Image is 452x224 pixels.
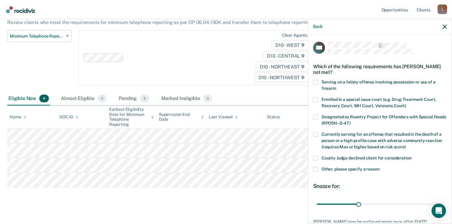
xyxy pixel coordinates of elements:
[271,40,309,50] span: D10 - WEST
[322,80,436,91] span: Serving on a felony offense involving possession or use of a firearm
[313,183,447,189] div: Snooze for:
[322,132,442,149] span: Currently serving for an offense that resulted in the death of a person or a high-profile case wi...
[267,114,280,120] div: Status
[432,204,446,218] div: Open Intercom Messenger
[256,62,309,71] span: D10 - NORTHEAST
[322,167,380,171] span: Other, please specify a reason
[159,112,204,122] div: Supervision End Date
[97,95,107,102] span: 2
[7,92,50,105] div: Eligible Now
[313,59,447,80] div: Which of the following requirements has [PERSON_NAME] not met?
[118,92,151,105] div: Pending
[255,73,309,82] span: D10 - NORTHWEST
[39,95,49,102] span: 4
[438,5,447,14] button: Profile dropdown button
[109,107,154,127] div: Earliest Eligibility Date for Minimum Telephone Reporting
[203,95,212,102] span: 0
[59,114,79,120] div: DOC ID
[263,51,309,61] span: D10 - CENTRAL
[140,95,149,102] span: 5
[282,33,307,38] div: Clear agents
[160,92,214,105] div: Marked Ineligible
[438,5,447,14] div: L
[10,114,26,120] div: Name
[322,97,436,108] span: Enrolled in a special issue court (e.g. Drug Treatment Court, Recovery Court, MH Court, Veterans ...
[6,6,35,13] img: Recidiviz
[322,114,446,126] span: Designated as Reentry Project for Offenders with Special Needs (RPOSN - D-47)
[322,156,412,160] span: County Judge declined client for consideration
[209,114,238,120] div: Last Viewed
[60,92,108,105] div: Almost Eligible
[10,34,64,39] span: Minimum Telephone Reporting
[313,24,323,29] button: Back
